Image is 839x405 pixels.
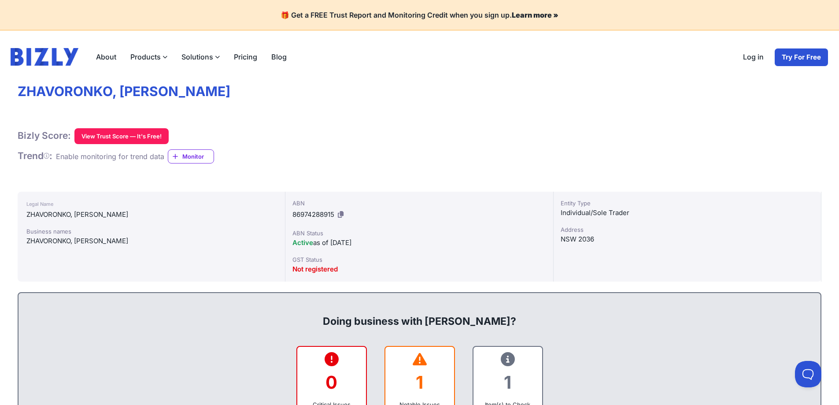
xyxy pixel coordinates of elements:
a: About [89,48,123,66]
div: Enable monitoring for trend data [56,151,164,162]
div: 1 [392,364,447,400]
span: Monitor [182,152,214,161]
div: 0 [304,364,359,400]
label: Solutions [174,48,227,66]
img: bizly_logo.svg [11,48,78,66]
a: Pricing [227,48,264,66]
div: Individual/Sole Trader [561,208,814,218]
div: ZHAVORONKO, [PERSON_NAME] [26,209,276,220]
div: Entity Type [561,199,814,208]
div: ZHAVORONKO, [PERSON_NAME] [26,236,276,246]
label: Products [123,48,174,66]
span: Trend : [18,150,52,161]
div: Legal Name [26,199,276,209]
div: Address [561,225,814,234]
button: View Trust Score — It's Free! [74,128,169,144]
a: Try For Free [774,48,828,67]
h1: ZHAVORONKO, [PERSON_NAME] [18,83,821,100]
div: NSW 2036 [561,234,814,245]
a: Learn more » [512,11,558,19]
a: Monitor [168,149,214,163]
div: as of [DATE] [292,238,546,248]
a: Blog [264,48,294,66]
span: Active [292,238,313,247]
div: ABN [292,199,546,208]
div: Business names [26,227,276,236]
div: 1 [480,364,535,400]
h4: 🎁 Get a FREE Trust Report and Monitoring Credit when you sign up. [11,11,828,19]
a: Log in [736,48,771,67]
div: ABN Status [292,229,546,238]
div: GST Status [292,255,546,264]
iframe: Toggle Customer Support [795,361,821,387]
div: Doing business with [PERSON_NAME]? [27,300,812,328]
span: Not registered [292,265,338,273]
span: 86974288915 [292,210,334,219]
h1: Bizly Score: [18,130,71,141]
